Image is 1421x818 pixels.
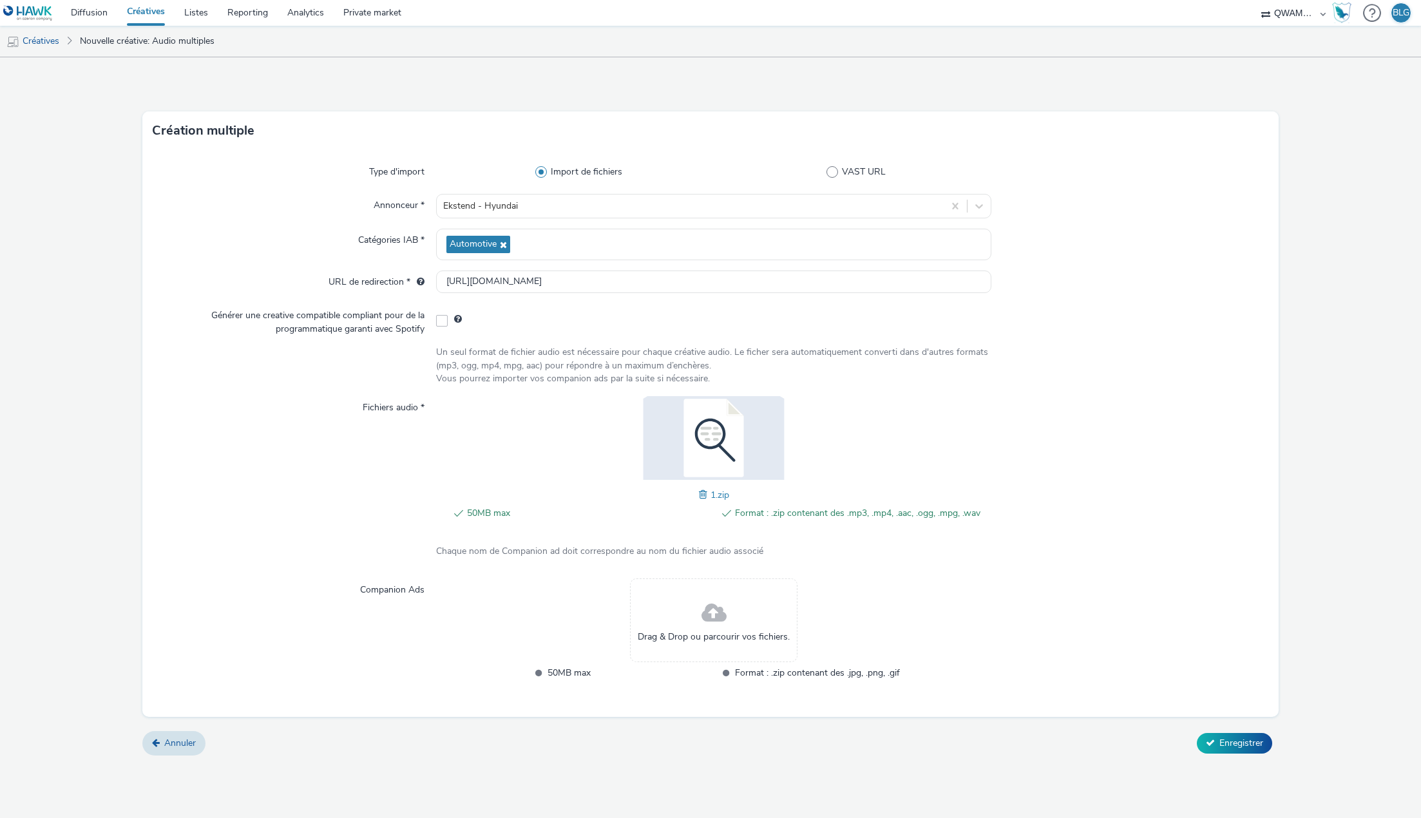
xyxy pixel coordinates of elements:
[1393,3,1409,23] div: BLG
[164,737,196,749] span: Annuler
[153,304,430,336] label: Générer une creative compatible compliant pour de la programmatique garanti avec Spotify
[710,489,729,501] span: 1.zip
[6,35,19,48] img: mobile
[548,665,712,680] span: 50MB max
[368,194,430,212] label: Annonceur *
[436,545,991,558] div: Chaque nom de Companion ad doit correspondre au nom du fichier audio associé
[638,631,790,643] span: Drag & Drop ou parcourir vos fichiers.
[467,506,712,521] span: 50MB max
[630,396,797,480] img: 1.zip
[364,160,430,178] label: Type d'import
[735,665,900,680] span: Format : .zip contenant des .jpg, .png, .gif
[454,313,462,326] div: Choisissez 'PG Spotify' pour optimiser les offres pour Spotify. Seuls les formats .mp3 et .ogg so...
[152,121,254,140] h3: Création multiple
[842,166,886,178] span: VAST URL
[436,271,991,293] input: url...
[1332,3,1357,23] a: Hawk Academy
[358,396,430,414] label: Fichiers audio *
[450,239,497,250] span: Automotive
[73,26,221,57] a: Nouvelle créative: Audio multiples
[436,346,991,385] div: Un seul format de fichier audio est nécessaire pour chaque créative audio. Le ficher sera automat...
[410,276,424,289] div: L'URL de redirection sera utilisée comme URL de validation avec certains SSP et ce sera l'URL de ...
[323,271,430,289] label: URL de redirection *
[3,5,53,21] img: undefined Logo
[142,731,205,756] a: Annuler
[355,578,430,596] label: Companion Ads
[1219,737,1263,749] span: Enregistrer
[551,166,622,178] span: Import de fichiers
[353,229,430,247] label: Catégories IAB *
[735,506,980,521] span: Format : .zip contenant des .mp3, .mp4, .aac, .ogg, .mpg, .wav
[1197,733,1272,754] button: Enregistrer
[1332,3,1351,23] img: Hawk Academy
